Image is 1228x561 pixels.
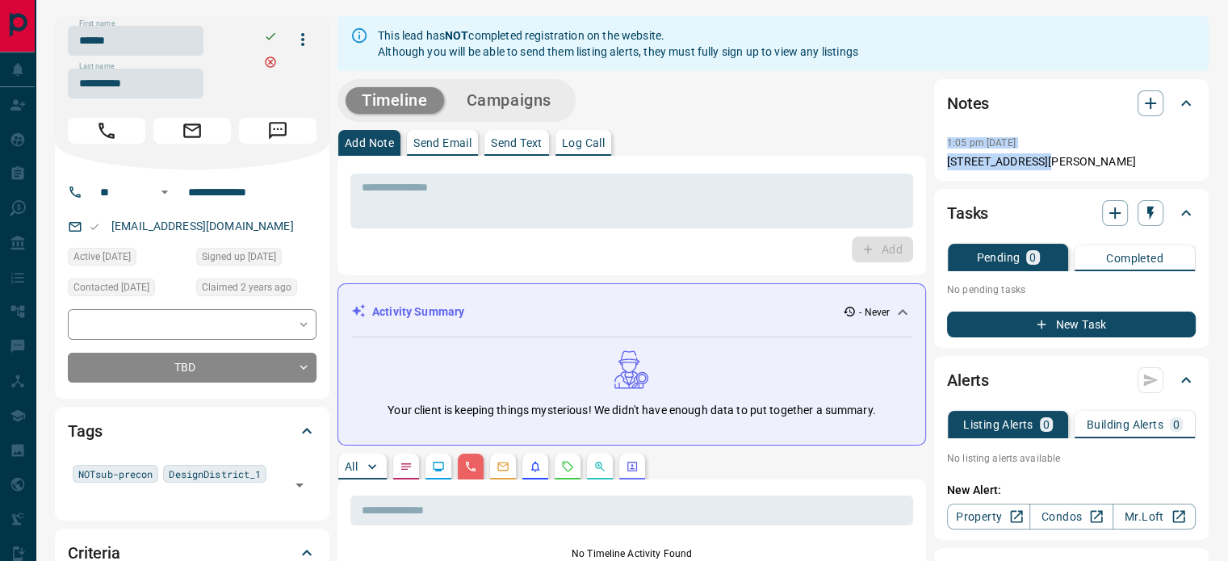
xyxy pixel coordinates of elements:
[497,460,509,473] svg: Emails
[345,461,358,472] p: All
[947,482,1196,499] p: New Alert:
[976,252,1020,263] p: Pending
[400,460,413,473] svg: Notes
[529,460,542,473] svg: Listing Alerts
[947,90,989,116] h2: Notes
[351,297,912,327] div: Activity Summary- Never
[947,137,1016,149] p: 1:05 pm [DATE]
[68,412,316,450] div: Tags
[196,248,316,270] div: Wed Dec 14 2022
[111,220,294,232] a: [EMAIL_ADDRESS][DOMAIN_NAME]
[68,118,145,144] span: Call
[288,474,311,496] button: Open
[388,402,875,419] p: Your client is keeping things mysterious! We didn't have enough data to put together a summary.
[79,19,115,29] label: First name
[378,21,858,66] div: This lead has completed registration on the website. Although you will be able to send them listi...
[372,304,464,320] p: Activity Summary
[196,278,316,301] div: Wed Dec 14 2022
[1173,419,1180,430] p: 0
[413,137,472,149] p: Send Email
[1087,419,1163,430] p: Building Alerts
[562,137,605,149] p: Log Call
[451,87,568,114] button: Campaigns
[947,367,989,393] h2: Alerts
[963,419,1033,430] p: Listing Alerts
[1029,252,1036,263] p: 0
[947,84,1196,123] div: Notes
[947,504,1030,530] a: Property
[79,61,115,72] label: Last name
[345,137,394,149] p: Add Note
[153,118,231,144] span: Email
[68,278,188,301] div: Fri May 19 2023
[155,182,174,202] button: Open
[561,460,574,473] svg: Requests
[78,466,153,482] span: NOTsub-precon
[89,221,100,232] svg: Email Valid
[68,248,188,270] div: Wed Dec 14 2022
[73,249,131,265] span: Active [DATE]
[859,305,890,320] p: - Never
[1113,504,1196,530] a: Mr.Loft
[947,194,1196,232] div: Tasks
[626,460,639,473] svg: Agent Actions
[947,312,1196,337] button: New Task
[445,29,468,42] strong: NOT
[1106,253,1163,264] p: Completed
[1043,419,1050,430] p: 0
[947,278,1196,302] p: No pending tasks
[68,353,316,383] div: TBD
[491,137,543,149] p: Send Text
[169,466,261,482] span: DesignDistrict_1
[464,460,477,473] svg: Calls
[947,200,988,226] h2: Tasks
[1029,504,1113,530] a: Condos
[202,249,276,265] span: Signed up [DATE]
[346,87,444,114] button: Timeline
[73,279,149,295] span: Contacted [DATE]
[239,118,316,144] span: Message
[947,451,1196,466] p: No listing alerts available
[68,418,102,444] h2: Tags
[947,153,1196,170] p: [STREET_ADDRESS][PERSON_NAME]
[432,460,445,473] svg: Lead Browsing Activity
[350,546,913,561] p: No Timeline Activity Found
[202,279,291,295] span: Claimed 2 years ago
[593,460,606,473] svg: Opportunities
[947,361,1196,400] div: Alerts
